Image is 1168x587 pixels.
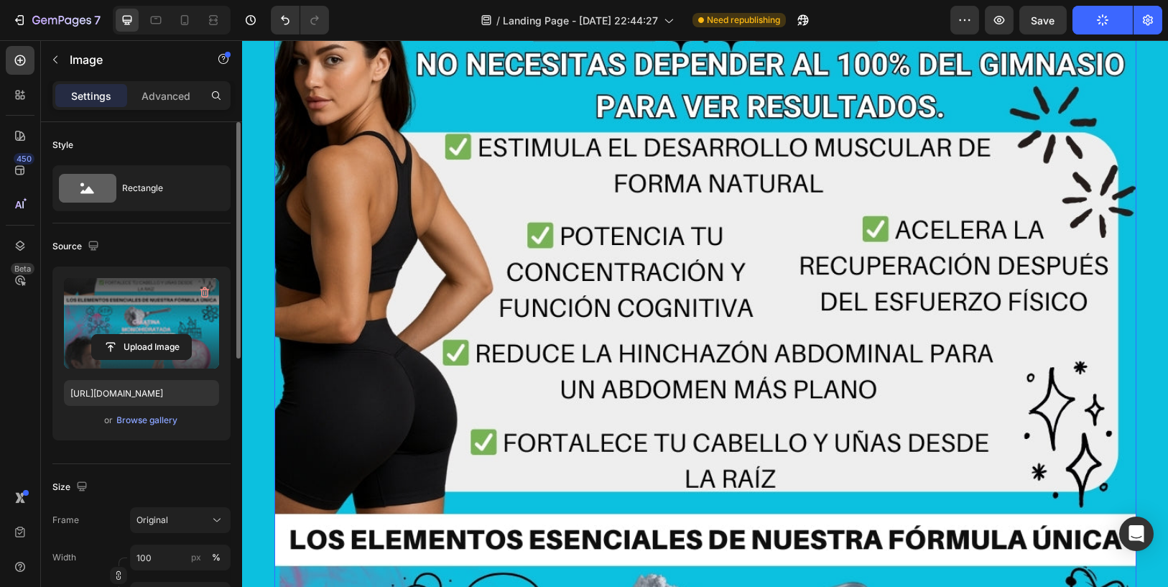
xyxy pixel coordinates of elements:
[94,11,101,29] p: 7
[70,51,192,68] p: Image
[1032,14,1055,27] span: Save
[91,334,192,360] button: Upload Image
[130,545,231,570] input: px%
[1119,517,1154,551] div: Open Intercom Messenger
[1019,6,1067,34] button: Save
[208,549,225,566] button: px
[71,88,111,103] p: Settings
[116,413,179,427] button: Browse gallery
[52,551,76,564] label: Width
[187,549,205,566] button: %
[64,380,219,406] input: https://example.com/image.jpg
[117,414,178,427] div: Browse gallery
[142,88,190,103] p: Advanced
[707,14,780,27] span: Need republishing
[496,13,500,28] span: /
[6,6,107,34] button: 7
[191,551,201,564] div: px
[11,263,34,274] div: Beta
[105,412,113,429] span: or
[503,13,658,28] span: Landing Page - [DATE] 22:44:27
[242,40,1168,587] iframe: Design area
[212,551,221,564] div: %
[136,514,168,527] span: Original
[52,139,73,152] div: Style
[52,478,91,497] div: Size
[52,514,79,527] label: Frame
[52,237,102,256] div: Source
[122,172,210,205] div: Rectangle
[14,153,34,165] div: 450
[130,507,231,533] button: Original
[271,6,329,34] div: Undo/Redo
